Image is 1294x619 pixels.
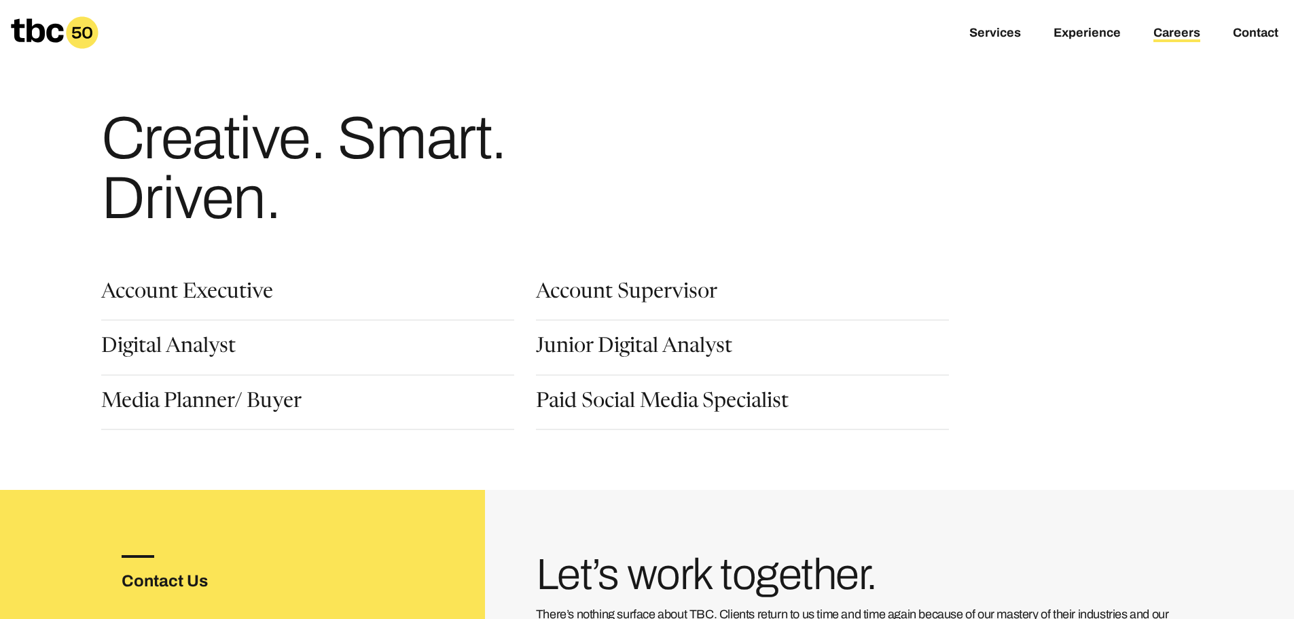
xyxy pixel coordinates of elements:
a: Paid Social Media Specialist [536,392,789,415]
a: Careers [1153,26,1200,42]
a: Experience [1054,26,1121,42]
a: Account Executive [101,283,273,306]
a: Contact [1233,26,1278,42]
a: Account Supervisor [536,283,717,306]
h3: Let’s work together. [536,555,1193,595]
a: Media Planner/ Buyer [101,392,302,415]
a: Junior Digital Analyst [536,337,732,360]
a: Services [969,26,1021,42]
h3: Contact Us [122,569,252,593]
a: Digital Analyst [101,337,236,360]
h1: Creative. Smart. Driven. [101,109,623,228]
a: Homepage [11,16,98,49]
